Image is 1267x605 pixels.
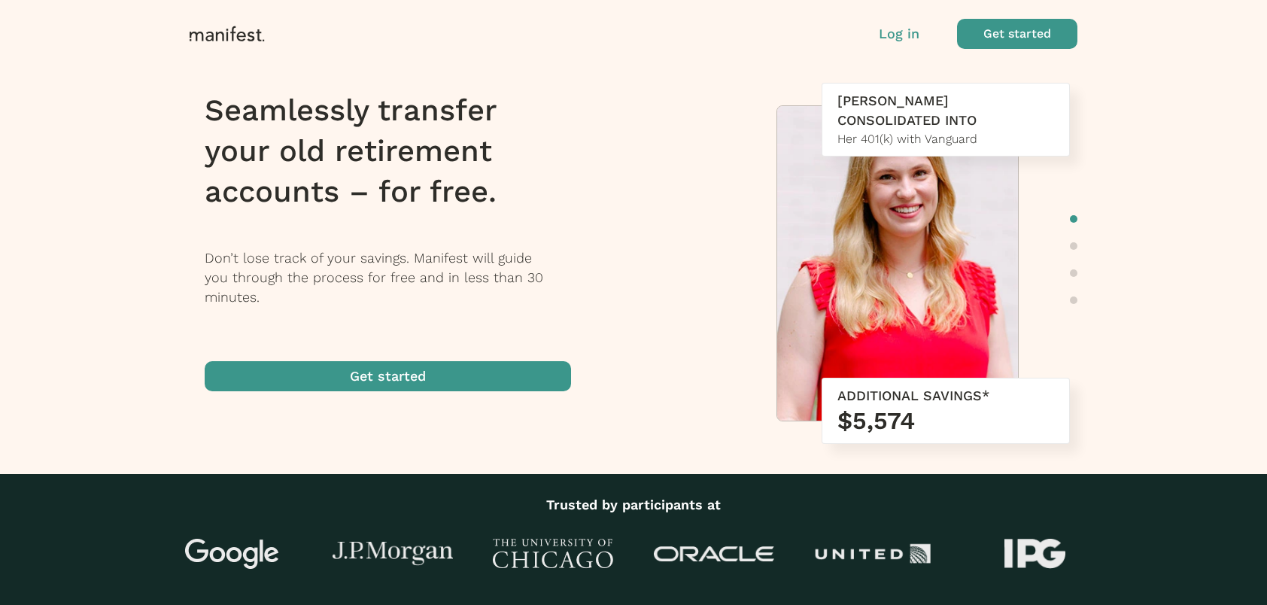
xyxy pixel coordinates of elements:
img: Google [172,539,293,569]
div: [PERSON_NAME] CONSOLIDATED INTO [837,91,1054,130]
img: Meredith [777,106,1018,428]
img: Oracle [654,546,774,562]
div: ADDITIONAL SAVINGS* [837,386,1054,406]
img: J.P Morgan [333,542,453,567]
div: Her 401(k) with Vanguard [837,130,1054,148]
button: Log in [879,24,919,44]
h1: Seamlessly transfer your old retirement accounts – for free. [205,90,591,212]
h3: $5,574 [837,406,1054,436]
img: University of Chicago [493,539,613,569]
button: Get started [957,19,1077,49]
button: Get started [205,361,571,391]
p: Don’t lose track of your savings. Manifest will guide you through the process for free and in les... [205,248,591,307]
